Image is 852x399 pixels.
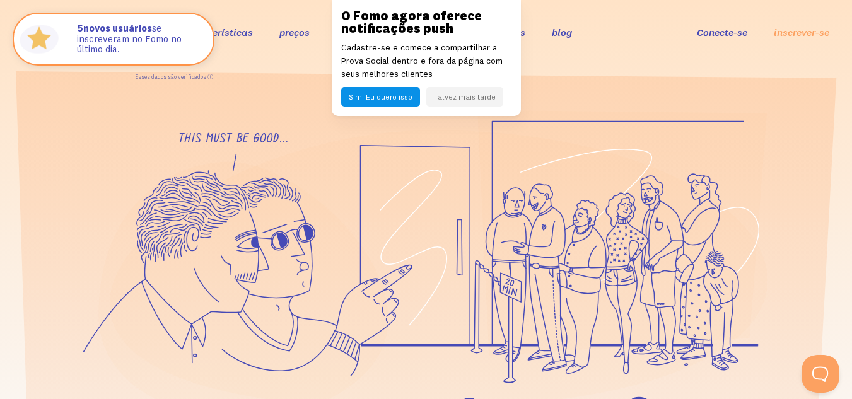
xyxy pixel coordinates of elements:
button: Talvez mais tarde [426,87,503,107]
font: Sim! Eu quero isso [349,92,412,101]
img: Fomo [16,16,62,62]
font: O Fomo agora oferece notificações push [341,8,482,36]
button: Sim! Eu quero isso [341,87,420,107]
font: novos usuários [83,22,152,34]
font: Esses dados são verificados ⓘ [135,73,213,80]
font: se inscreveram no Fomo no último dia. [77,22,182,55]
font: 5 [77,22,83,34]
a: características [182,26,253,38]
a: Conecte-se [697,26,747,38]
a: preços [279,26,310,38]
font: Talvez mais tarde [434,92,496,101]
font: inscrever-se [774,26,829,38]
iframe: Help Scout Beacon - Aberto [802,355,839,393]
a: blog [552,26,572,38]
a: inscrever-se [774,26,829,39]
font: Cadastre-se e comece a compartilhar a Prova Social dentro e fora da página com seus melhores clie... [341,42,503,79]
